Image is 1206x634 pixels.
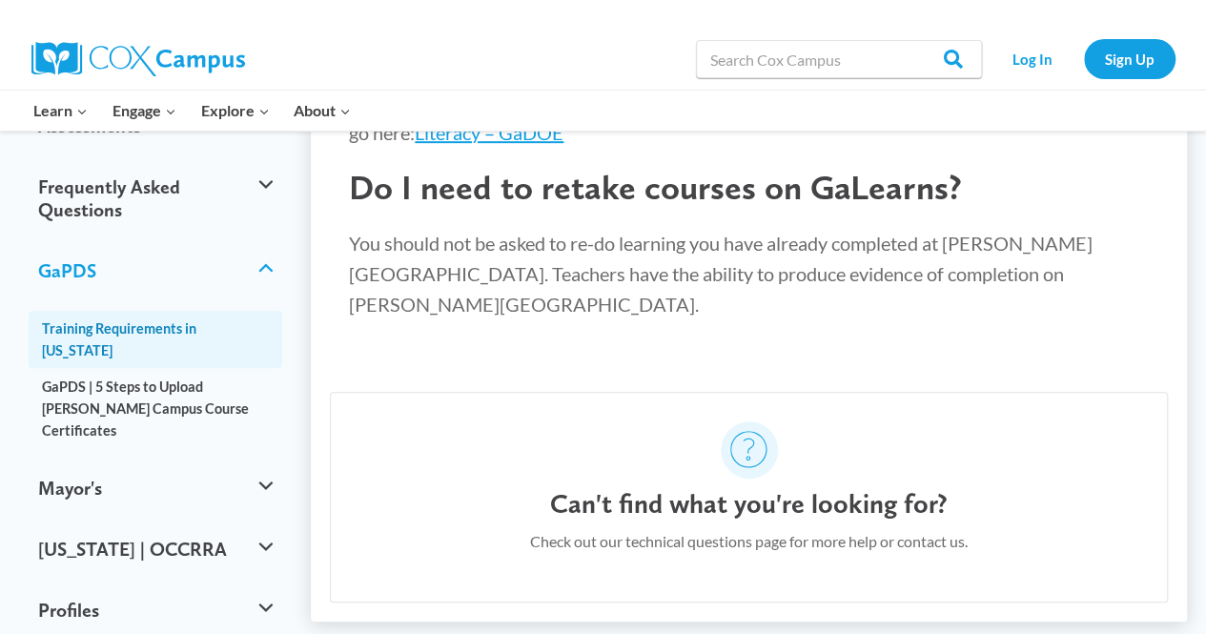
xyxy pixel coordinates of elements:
nav: Primary Navigation [22,91,363,131]
button: Child menu of Explore [189,91,282,131]
p: You should not be asked to re-do learning you have already completed at [PERSON_NAME][GEOGRAPHIC_... [349,228,1149,319]
input: Search Cox Campus [696,40,982,78]
button: GaPDS [29,240,282,301]
button: Child menu of About [281,91,363,131]
nav: Secondary Navigation [991,39,1175,78]
a: GaPDS | 5 Steps to Upload [PERSON_NAME] Campus Course Certificates [29,368,282,448]
a: Literacy – GaDOE [415,121,563,144]
button: Child menu of Engage [100,91,189,131]
h4: Can't find what you're looking for? [550,488,948,521]
a: Training Requirements in [US_STATE] [29,311,282,368]
a: Sign Up [1084,39,1175,78]
button: Child menu of Learn [22,91,101,131]
img: Cox Campus [31,42,245,76]
p: Check out our technical questions page for more help or contact us. [530,529,968,554]
button: Mayor's [29,458,282,519]
button: Frequently Asked Questions [29,156,282,240]
a: Log In [991,39,1074,78]
button: [US_STATE] | OCCRRA [29,519,282,580]
h2: Do I need to retake courses on GaLearns? [349,167,1149,208]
